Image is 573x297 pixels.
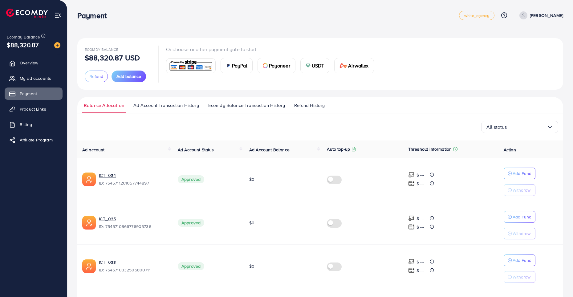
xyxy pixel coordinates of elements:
span: Overview [20,60,38,66]
img: card [168,59,213,72]
p: $88,320.87 USD [85,54,140,61]
a: My ad accounts [5,72,63,84]
span: Ad Account Transaction History [133,102,199,109]
span: white_agency [464,14,489,18]
span: Approved [178,262,204,270]
span: Payment [20,91,37,97]
p: Add Fund [513,213,531,221]
a: Billing [5,118,63,131]
span: Ad Account Status [178,147,214,153]
span: Payoneer [269,62,290,69]
img: top-up amount [408,215,415,222]
div: <span class='underline'>ICT_033</span></br>7545710332505800711 [99,259,168,273]
a: Payment [5,87,63,100]
p: $ --- [417,267,424,274]
img: image [54,42,60,48]
span: $88,320.87 [7,40,39,49]
div: Search for option [481,121,558,133]
div: <span class='underline'>ICT_035</span></br>7545710966776905736 [99,216,168,230]
a: ICT_035 [99,216,168,222]
p: $ --- [417,215,424,222]
span: Approved [178,175,204,183]
p: Or choose another payment gate to start [166,46,379,53]
p: Withdraw [513,230,530,237]
a: cardPayoneer [258,58,295,73]
a: ICT_034 [99,172,168,178]
span: Product Links [20,106,46,112]
img: card [339,63,347,68]
span: $0 [249,220,254,226]
button: Add Fund [504,168,535,179]
p: Auto top-up [327,145,350,153]
div: <span class='underline'>ICT_034</span></br>7545711261057744897 [99,172,168,186]
img: top-up amount [408,180,415,187]
span: Approved [178,219,204,227]
img: menu [54,12,61,19]
span: All status [486,122,507,132]
p: Threshold information [408,145,452,153]
span: Balance Allocation [84,102,124,109]
span: Add balance [116,73,141,79]
p: Withdraw [513,273,530,281]
button: Add balance [112,71,146,82]
p: Add Fund [513,257,531,264]
a: cardAirwallex [334,58,374,73]
span: Ecomdy Balance Transaction History [208,102,285,109]
button: Add Fund [504,254,535,266]
input: Search for option [507,122,547,132]
a: [PERSON_NAME] [517,11,563,19]
a: Overview [5,57,63,69]
button: Add Fund [504,211,535,223]
img: card [226,63,231,68]
a: white_agency [459,11,494,20]
span: $0 [249,263,254,269]
span: Affiliate Program [20,137,53,143]
span: ID: 7545710966776905736 [99,223,168,230]
img: card [263,63,268,68]
img: top-up amount [408,224,415,230]
span: ID: 7545711261057744897 [99,180,168,186]
span: Ad Account Balance [249,147,290,153]
span: Refund [89,73,103,79]
p: $ --- [417,223,424,231]
p: $ --- [417,258,424,266]
a: card [166,58,216,73]
span: ID: 7545710332505800711 [99,267,168,273]
span: Refund History [294,102,325,109]
img: ic-ads-acc.e4c84228.svg [82,173,96,186]
a: Product Links [5,103,63,115]
img: ic-ads-acc.e4c84228.svg [82,259,96,273]
span: My ad accounts [20,75,51,81]
span: Ad account [82,147,105,153]
img: logo [6,9,48,18]
img: top-up amount [408,172,415,178]
img: top-up amount [408,267,415,274]
img: ic-ads-acc.e4c84228.svg [82,216,96,230]
span: USDT [312,62,324,69]
a: ICT_033 [99,259,168,265]
p: Withdraw [513,186,530,194]
h3: Payment [77,11,112,20]
span: Billing [20,121,32,128]
button: Withdraw [504,228,535,239]
span: $0 [249,176,254,182]
span: Ecomdy Balance [85,47,118,52]
img: top-up amount [408,258,415,265]
iframe: Chat [547,269,568,292]
span: PayPal [232,62,247,69]
a: cardUSDT [300,58,330,73]
p: $ --- [417,180,424,187]
p: Add Fund [513,170,531,177]
img: card [306,63,311,68]
a: cardPayPal [221,58,253,73]
button: Withdraw [504,271,535,283]
button: Refund [85,71,108,82]
span: Action [504,147,516,153]
span: Airwallex [348,62,368,69]
p: [PERSON_NAME] [530,12,563,19]
a: Affiliate Program [5,134,63,146]
button: Withdraw [504,184,535,196]
span: Ecomdy Balance [7,34,40,40]
p: $ --- [417,171,424,179]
